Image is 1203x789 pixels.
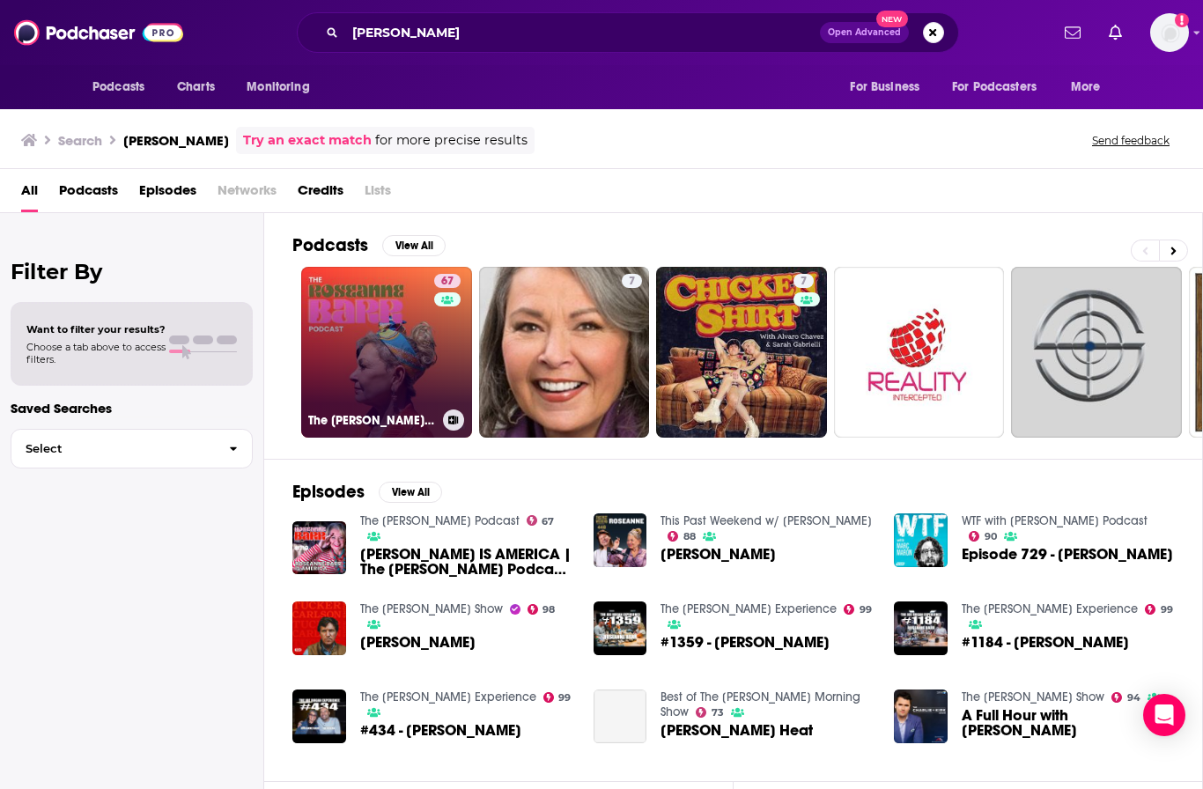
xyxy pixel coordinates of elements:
[969,531,997,542] a: 90
[360,723,521,738] span: #434 - [PERSON_NAME]
[360,635,476,650] a: Roseanne Barr
[92,75,144,100] span: Podcasts
[894,689,948,743] img: A Full Hour with Roseanne Barr
[1150,13,1189,52] button: Show profile menu
[58,132,102,149] h3: Search
[218,176,277,212] span: Networks
[301,267,472,438] a: 67The [PERSON_NAME] Podcast
[941,70,1062,104] button: open menu
[962,547,1173,562] span: Episode 729 - [PERSON_NAME]
[712,709,724,717] span: 73
[166,70,225,104] a: Charts
[894,513,948,567] img: Episode 729 - Roseanne Barr
[292,601,346,655] a: Roseanne Barr
[985,533,997,541] span: 90
[962,708,1174,738] a: A Full Hour with Roseanne Barr
[594,601,647,655] img: #1359 - Roseanne Barr
[345,18,820,47] input: Search podcasts, credits, & more...
[80,70,167,104] button: open menu
[1058,18,1088,48] a: Show notifications dropdown
[292,521,346,575] a: ROSEANNE BARR IS AMERICA | The Roseanne Barr Podcast #110
[661,723,813,738] a: Roseanne Barr Heat
[292,234,368,256] h2: Podcasts
[11,443,215,454] span: Select
[661,547,776,562] a: Roseanne Barr
[360,689,536,704] a: The Joe Rogan Experience
[298,176,343,212] a: Credits
[793,274,814,288] a: 7
[360,635,476,650] span: [PERSON_NAME]
[292,234,446,256] a: PodcastsView All
[26,323,166,336] span: Want to filter your results?
[1143,694,1185,736] div: Open Intercom Messenger
[26,341,166,365] span: Choose a tab above to access filters.
[11,259,253,284] h2: Filter By
[542,606,555,614] span: 98
[962,689,1104,704] a: The Charlie Kirk Show
[234,70,332,104] button: open menu
[661,635,830,650] a: #1359 - Roseanne Barr
[292,481,442,503] a: EpisodesView All
[360,601,503,616] a: The Tucker Carlson Show
[21,176,38,212] a: All
[308,413,436,428] h3: The [PERSON_NAME] Podcast
[243,130,372,151] a: Try an exact match
[1059,70,1123,104] button: open menu
[629,273,635,291] span: 7
[1175,13,1189,27] svg: Add a profile image
[828,28,901,37] span: Open Advanced
[441,273,454,291] span: 67
[661,689,860,719] a: Best of The Steve Harvey Morning Show
[123,132,229,149] h3: [PERSON_NAME]
[1111,692,1140,703] a: 94
[11,400,253,417] p: Saved Searches
[297,12,959,53] div: Search podcasts, credits, & more...
[962,601,1138,616] a: The Joe Rogan Experience
[860,606,872,614] span: 99
[838,70,941,104] button: open menu
[11,429,253,468] button: Select
[962,635,1129,650] span: #1184 - [PERSON_NAME]
[952,75,1037,100] span: For Podcasters
[894,601,948,655] img: #1184 - Roseanne Barr
[661,635,830,650] span: #1359 - [PERSON_NAME]
[962,708,1174,738] span: A Full Hour with [PERSON_NAME]
[661,723,813,738] span: [PERSON_NAME] Heat
[1071,75,1101,100] span: More
[558,694,571,702] span: 99
[661,513,872,528] a: This Past Weekend w/ Theo Von
[365,176,391,212] span: Lists
[382,235,446,256] button: View All
[527,515,555,526] a: 67
[247,75,309,100] span: Monitoring
[683,533,696,541] span: 88
[1102,18,1129,48] a: Show notifications dropdown
[962,513,1148,528] a: WTF with Marc Maron Podcast
[528,604,556,615] a: 98
[962,635,1129,650] a: #1184 - Roseanne Barr
[876,11,908,27] span: New
[594,689,647,743] a: Roseanne Barr Heat
[801,273,807,291] span: 7
[1161,606,1173,614] span: 99
[379,482,442,503] button: View All
[844,604,872,615] a: 99
[14,16,183,49] img: Podchaser - Follow, Share and Rate Podcasts
[59,176,118,212] span: Podcasts
[1150,13,1189,52] span: Logged in as TinaPugh
[375,130,528,151] span: for more precise results
[594,513,647,567] img: Roseanne Barr
[292,689,346,743] img: #434 - Roseanne Barr
[139,176,196,212] a: Episodes
[696,707,724,718] a: 73
[177,75,215,100] span: Charts
[360,513,520,528] a: The Roseanne Barr Podcast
